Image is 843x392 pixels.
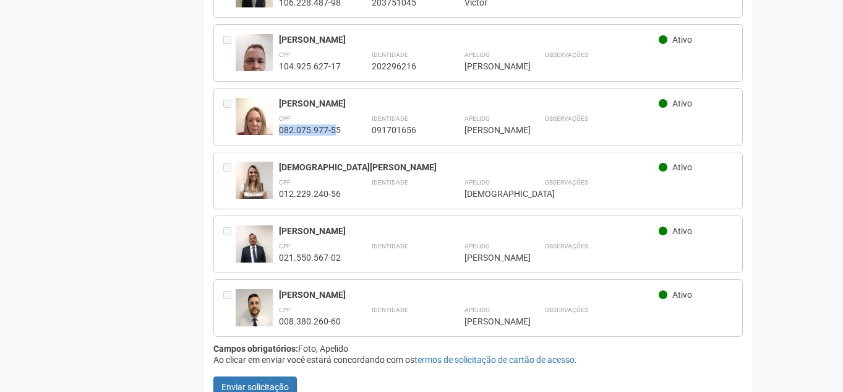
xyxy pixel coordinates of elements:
span: Ativo [672,226,692,236]
strong: CPF [279,115,291,122]
strong: Apelido [464,243,490,250]
div: [PERSON_NAME] [464,124,514,136]
div: 012.229.240-56 [279,188,341,199]
div: Entre em contato com a Aministração para solicitar o cancelamento ou 2a via [223,289,236,327]
span: Ativo [672,290,692,300]
strong: CPF [279,243,291,250]
strong: Observações [545,115,588,122]
strong: CPF [279,179,291,186]
div: 202296216 [372,61,434,72]
div: Entre em contato com a Aministração para solicitar o cancelamento ou 2a via [223,34,236,72]
div: 008.380.260-60 [279,316,341,327]
div: 091701656 [372,124,434,136]
strong: Identidade [372,115,408,122]
div: [PERSON_NAME] [464,252,514,263]
div: [DEMOGRAPHIC_DATA] [464,188,514,199]
strong: Observações [545,179,588,186]
div: Entre em contato com a Aministração para solicitar o cancelamento ou 2a via [223,225,236,263]
img: user.jpg [236,98,273,147]
strong: CPF [279,51,291,58]
span: Ativo [672,35,692,45]
div: Entre em contato com a Aministração para solicitar o cancelamento ou 2a via [223,98,236,136]
img: user.jpg [236,225,273,263]
strong: Observações [545,307,588,313]
strong: CPF [279,307,291,313]
strong: Apelido [464,51,490,58]
div: [PERSON_NAME] [464,316,514,327]
div: [PERSON_NAME] [279,289,659,300]
div: 082.075.977-55 [279,124,341,136]
span: Ativo [672,162,692,172]
div: Ao clicar em enviar você estará concordando com os . [213,354,743,365]
strong: Campos obrigatórios: [213,344,298,354]
img: user.jpg [236,162,273,200]
strong: Identidade [372,179,408,186]
div: [PERSON_NAME] [279,225,659,237]
strong: Observações [545,243,588,250]
strong: Identidade [372,307,408,313]
strong: Apelido [464,179,490,186]
img: user.jpg [236,34,273,100]
strong: Identidade [372,243,408,250]
div: [PERSON_NAME] [464,61,514,72]
strong: Apelido [464,115,490,122]
div: 104.925.627-17 [279,61,341,72]
img: user.jpg [236,289,273,339]
div: Entre em contato com a Aministração para solicitar o cancelamento ou 2a via [223,162,236,199]
strong: Observações [545,51,588,58]
div: [DEMOGRAPHIC_DATA][PERSON_NAME] [279,162,659,173]
a: termos de solicitação de cartão de acesso [414,355,575,365]
strong: Identidade [372,51,408,58]
div: Foto, Apelido [213,343,743,354]
div: [PERSON_NAME] [279,98,659,109]
strong: Apelido [464,307,490,313]
span: Ativo [672,98,692,108]
div: 021.550.567-02 [279,252,341,263]
div: [PERSON_NAME] [279,34,659,45]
